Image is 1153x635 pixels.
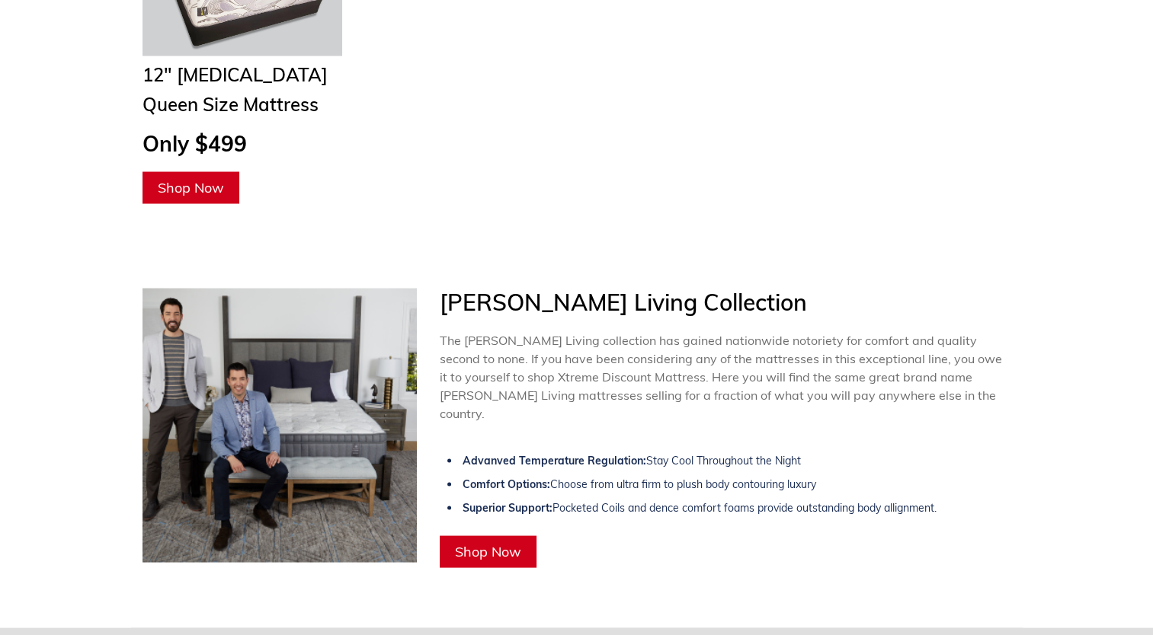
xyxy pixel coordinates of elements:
[447,452,1004,468] li: Stay Cool Throughout the Night
[143,171,239,203] a: Shop Now
[463,453,646,467] strong: Advanved Temperature Regulation:
[143,129,247,156] span: Only $499
[143,62,328,85] span: 12" [MEDICAL_DATA]
[455,542,521,560] span: Shop Now
[447,476,1004,492] li: Choose from ultra firm to plush body contouring luxury
[143,288,417,562] img: scott-brothers-with-signature-mattress-lifestyle-image.png__PID:1345b2ad-3fd3-4f5b-8b5c-bc0218975ff2
[440,332,1002,420] span: The [PERSON_NAME] Living collection has gained nationwide notoriety for comfort and quality secon...
[143,92,319,115] span: Queen Size Mattress
[440,287,807,316] span: [PERSON_NAME] Living Collection
[158,178,224,196] span: Shop Now
[463,500,552,514] strong: Superior Support:
[440,535,536,567] a: Shop Now
[463,477,550,490] strong: Comfort Options:
[447,499,1004,515] li: Pocketed Coils and dence comfort foams provide outstanding body allignment.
